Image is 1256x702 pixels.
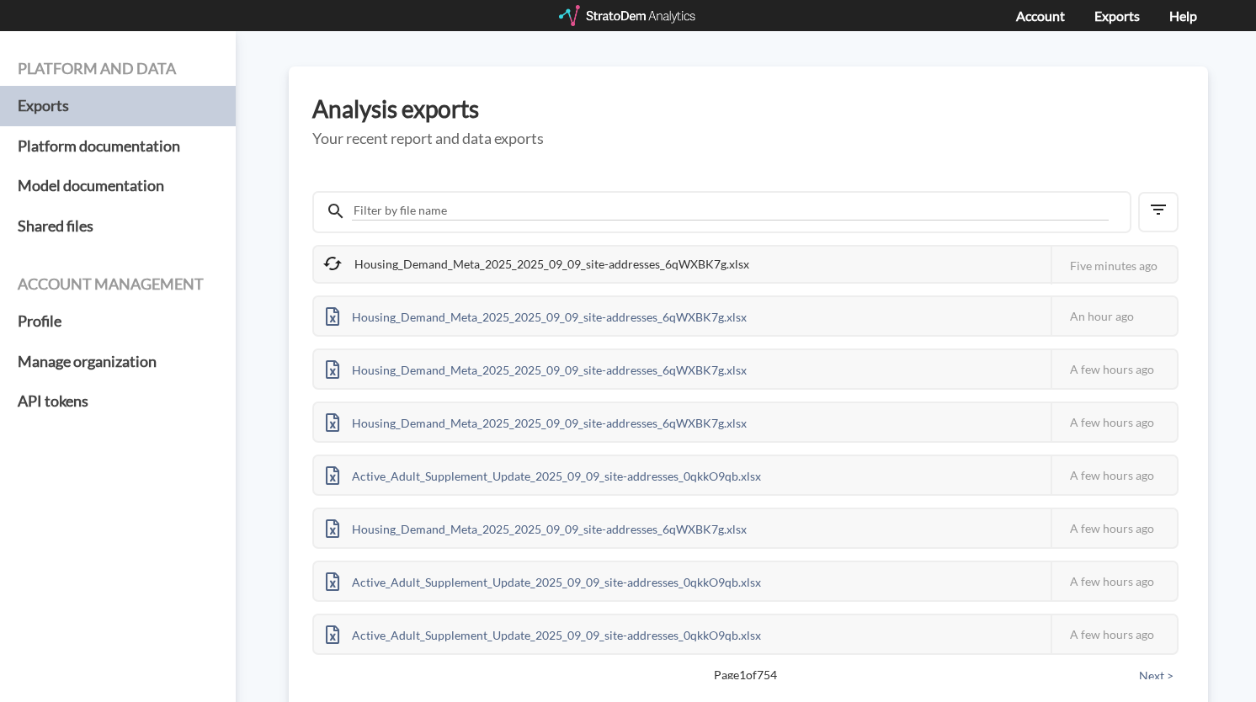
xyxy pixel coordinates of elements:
a: Manage organization [18,342,218,382]
a: Help [1169,8,1197,24]
div: A few hours ago [1051,403,1177,441]
a: Platform documentation [18,126,218,167]
a: Housing_Demand_Meta_2025_2025_09_09_site-addresses_6qWXBK7g.xlsx [314,413,758,428]
a: Shared files [18,206,218,247]
div: Housing_Demand_Meta_2025_2025_09_09_site-addresses_6qWXBK7g.xlsx [314,297,758,335]
a: Exports [18,86,218,126]
div: Housing_Demand_Meta_2025_2025_09_09_site-addresses_6qWXBK7g.xlsx [314,403,758,441]
h4: Platform and data [18,61,218,77]
a: API tokens [18,381,218,422]
div: Housing_Demand_Meta_2025_2025_09_09_site-addresses_6qWXBK7g.xlsx [314,509,758,547]
a: Housing_Demand_Meta_2025_2025_09_09_site-addresses_6qWXBK7g.xlsx [314,519,758,534]
a: Active_Adult_Supplement_Update_2025_09_09_site-addresses_0qkkO9qb.xlsx [314,466,773,481]
a: Active_Adult_Supplement_Update_2025_09_09_site-addresses_0qkkO9qb.xlsx [314,625,773,640]
div: An hour ago [1051,297,1177,335]
h4: Account management [18,276,218,293]
div: A few hours ago [1051,615,1177,653]
input: Filter by file name [352,201,1109,221]
span: Page 1 of 754 [371,667,1120,683]
h5: Your recent report and data exports [312,130,1184,147]
div: Active_Adult_Supplement_Update_2025_09_09_site-addresses_0qkkO9qb.xlsx [314,615,773,653]
a: Account [1016,8,1065,24]
button: Next > [1134,667,1179,685]
div: Housing_Demand_Meta_2025_2025_09_09_site-addresses_6qWXBK7g.xlsx [314,247,761,282]
div: A few hours ago [1051,562,1177,600]
div: Active_Adult_Supplement_Update_2025_09_09_site-addresses_0qkkO9qb.xlsx [314,456,773,494]
div: A few hours ago [1051,350,1177,388]
div: A few hours ago [1051,456,1177,494]
a: Model documentation [18,166,218,206]
div: Housing_Demand_Meta_2025_2025_09_09_site-addresses_6qWXBK7g.xlsx [314,350,758,388]
a: Profile [18,301,218,342]
h3: Analysis exports [312,96,1184,122]
a: Active_Adult_Supplement_Update_2025_09_09_site-addresses_0qkkO9qb.xlsx [314,572,773,587]
div: Five minutes ago [1051,247,1177,285]
div: Active_Adult_Supplement_Update_2025_09_09_site-addresses_0qkkO9qb.xlsx [314,562,773,600]
a: Housing_Demand_Meta_2025_2025_09_09_site-addresses_6qWXBK7g.xlsx [314,307,758,322]
div: A few hours ago [1051,509,1177,547]
a: Exports [1094,8,1140,24]
a: Housing_Demand_Meta_2025_2025_09_09_site-addresses_6qWXBK7g.xlsx [314,360,758,375]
